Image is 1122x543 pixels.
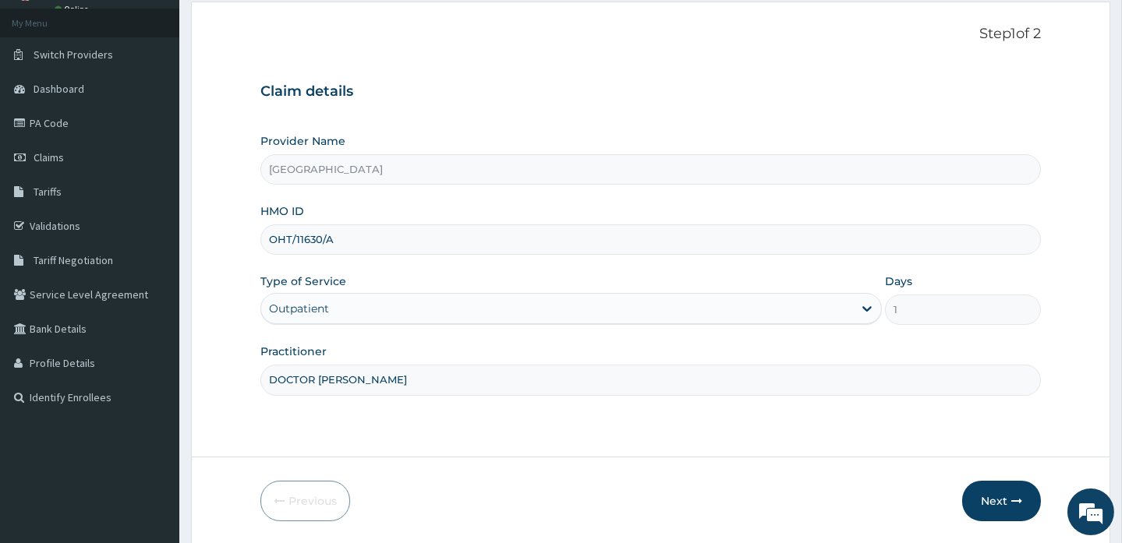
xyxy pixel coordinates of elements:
img: d_794563401_company_1708531726252_794563401 [29,78,63,117]
label: HMO ID [260,203,304,219]
textarea: Type your message and hit 'Enter' [8,370,297,425]
span: Switch Providers [34,48,113,62]
span: Tariff Negotiation [34,253,113,267]
a: Online [55,4,92,15]
div: Outpatient [269,301,329,316]
div: Minimize live chat window [256,8,293,45]
span: Tariffs [34,185,62,199]
span: Claims [34,150,64,164]
label: Practitioner [260,344,327,359]
p: Step 1 of 2 [260,26,1040,43]
button: Next [962,481,1041,521]
input: Enter Name [260,365,1040,395]
span: We're online! [90,168,215,326]
div: Chat with us now [81,87,262,108]
label: Provider Name [260,133,345,149]
label: Type of Service [260,273,346,289]
input: Enter HMO ID [260,224,1040,255]
h3: Claim details [260,83,1040,100]
label: Days [885,273,912,289]
span: Dashboard [34,82,84,96]
button: Previous [260,481,350,521]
